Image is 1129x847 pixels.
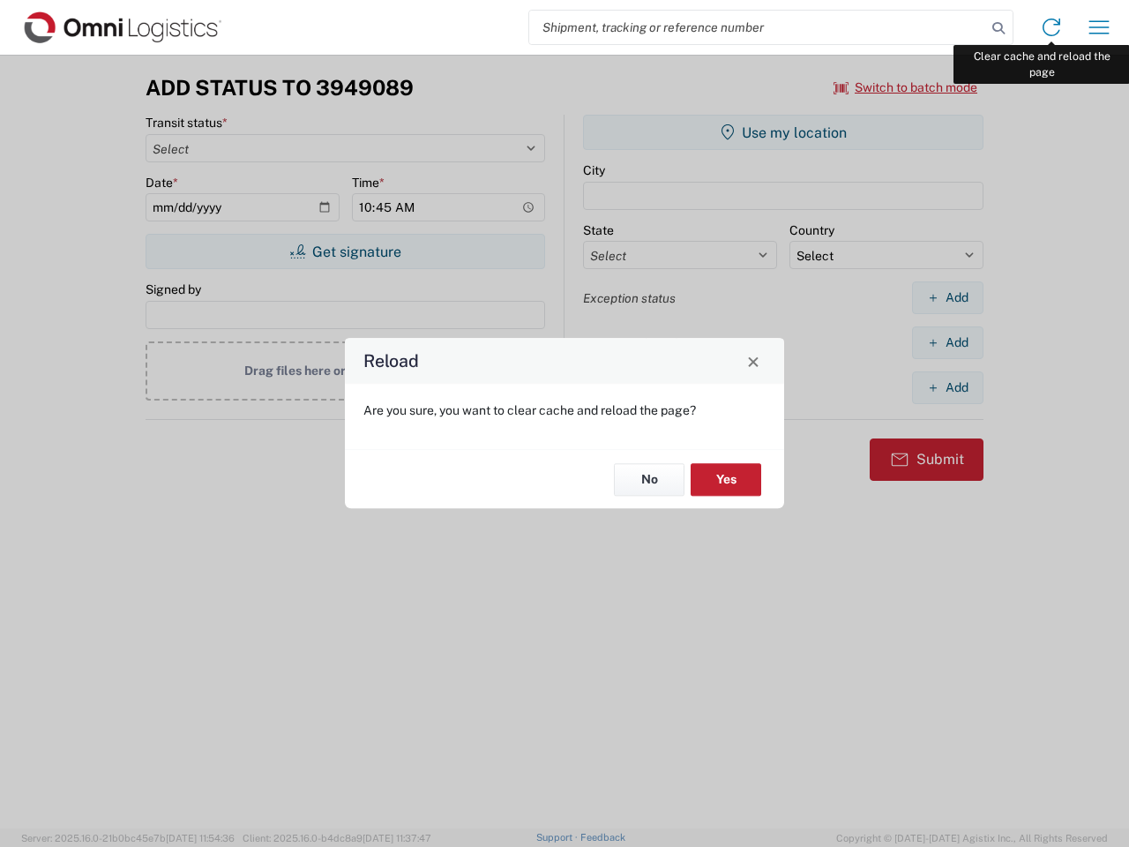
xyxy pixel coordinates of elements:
button: Close [741,349,766,373]
button: No [614,463,684,496]
input: Shipment, tracking or reference number [529,11,986,44]
p: Are you sure, you want to clear cache and reload the page? [363,402,766,418]
button: Yes [691,463,761,496]
h4: Reload [363,349,419,374]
